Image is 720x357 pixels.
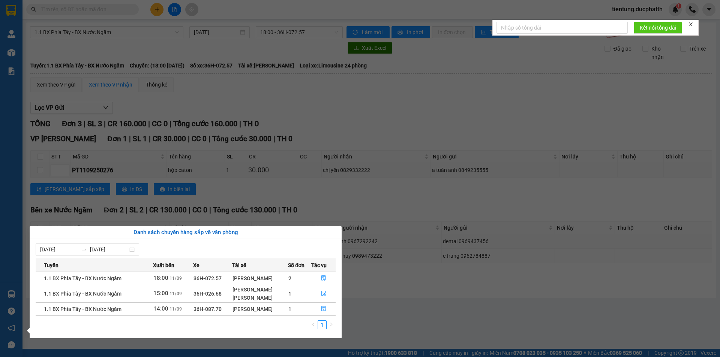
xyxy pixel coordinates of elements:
[321,275,326,281] span: file-done
[90,245,128,254] input: Đến ngày
[44,275,121,281] span: 1.1 BX Phía Tây - BX Nước Ngầm
[327,320,336,329] li: Next Page
[153,275,168,281] span: 18:00
[193,306,222,312] span: 36H-087.70
[232,285,287,294] div: [PERSON_NAME]
[321,291,326,297] span: file-done
[327,320,336,329] button: right
[496,22,628,34] input: Nhập số tổng đài
[153,305,168,312] span: 14:00
[309,320,318,329] button: left
[288,261,305,269] span: Số đơn
[193,261,199,269] span: Xe
[81,246,87,252] span: swap-right
[688,22,693,27] span: close
[329,322,333,327] span: right
[153,290,168,297] span: 15:00
[232,305,287,313] div: [PERSON_NAME]
[309,320,318,329] li: Previous Page
[44,291,121,297] span: 1.1 BX Phía Tây - BX Nước Ngầm
[634,22,682,34] button: Kết nối tổng đài
[318,321,326,329] a: 1
[153,261,174,269] span: Xuất bến
[44,261,58,269] span: Tuyến
[288,306,291,312] span: 1
[232,294,287,302] div: [PERSON_NAME]
[169,276,182,281] span: 11/09
[232,261,246,269] span: Tài xế
[312,272,335,284] button: file-done
[36,228,336,237] div: Danh sách chuyến hàng sắp về văn phòng
[318,320,327,329] li: 1
[312,288,335,300] button: file-done
[169,306,182,312] span: 11/09
[311,322,315,327] span: left
[40,245,78,254] input: Từ ngày
[311,261,327,269] span: Tác vụ
[288,275,291,281] span: 2
[232,274,287,282] div: [PERSON_NAME]
[81,246,87,252] span: to
[321,306,326,312] span: file-done
[312,303,335,315] button: file-done
[169,291,182,296] span: 11/09
[44,306,121,312] span: 1.1 BX Phía Tây - BX Nước Ngầm
[640,24,676,32] span: Kết nối tổng đài
[288,291,291,297] span: 1
[193,275,222,281] span: 36H-072.57
[193,291,222,297] span: 36H-026.68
